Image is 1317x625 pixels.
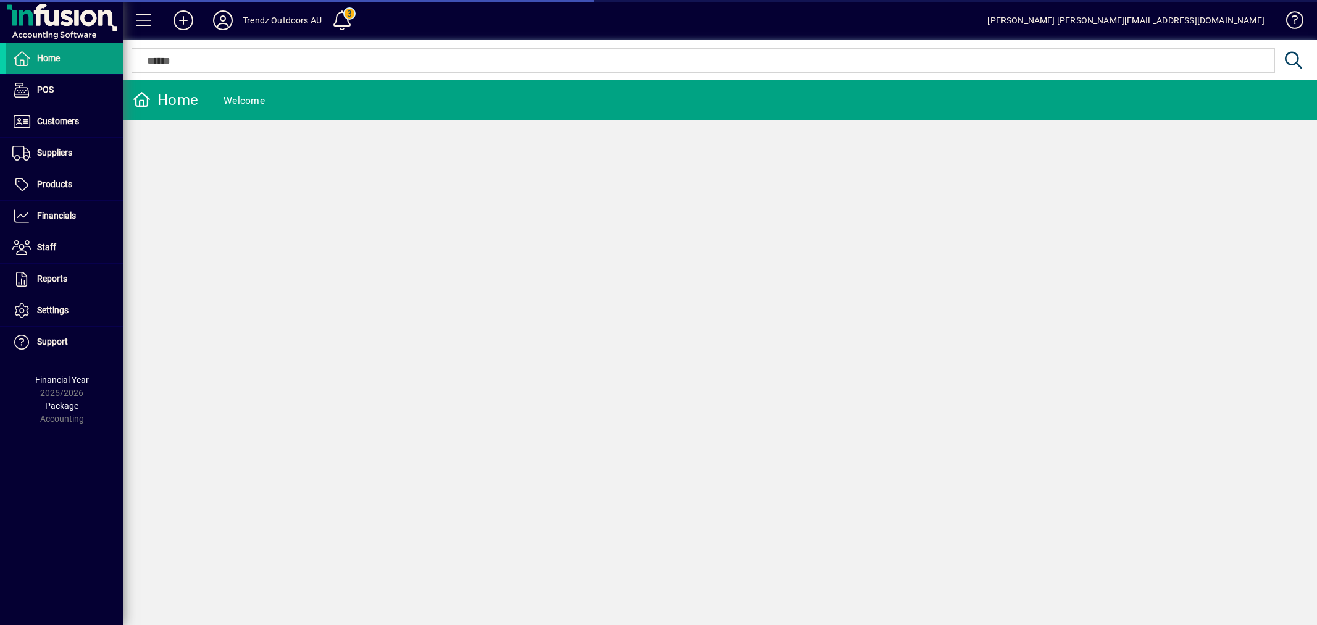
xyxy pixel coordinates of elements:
a: Settings [6,295,123,326]
span: Customers [37,116,79,126]
div: [PERSON_NAME] [PERSON_NAME][EMAIL_ADDRESS][DOMAIN_NAME] [987,10,1265,30]
a: Reports [6,264,123,295]
span: Suppliers [37,148,72,157]
span: Financial Year [35,375,89,385]
a: Products [6,169,123,200]
a: Suppliers [6,138,123,169]
a: Customers [6,106,123,137]
button: Add [164,9,203,31]
a: Financials [6,201,123,232]
span: Home [37,53,60,63]
a: Knowledge Base [1277,2,1302,43]
span: Products [37,179,72,189]
div: Home [133,90,198,110]
a: POS [6,75,123,106]
span: Reports [37,274,67,283]
a: Staff [6,232,123,263]
div: Trendz Outdoors AU [243,10,322,30]
span: Financials [37,211,76,220]
span: Package [45,401,78,411]
span: Support [37,337,68,346]
span: POS [37,85,54,94]
a: Support [6,327,123,358]
div: Welcome [224,91,265,111]
span: Staff [37,242,56,252]
button: Profile [203,9,243,31]
span: Settings [37,305,69,315]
